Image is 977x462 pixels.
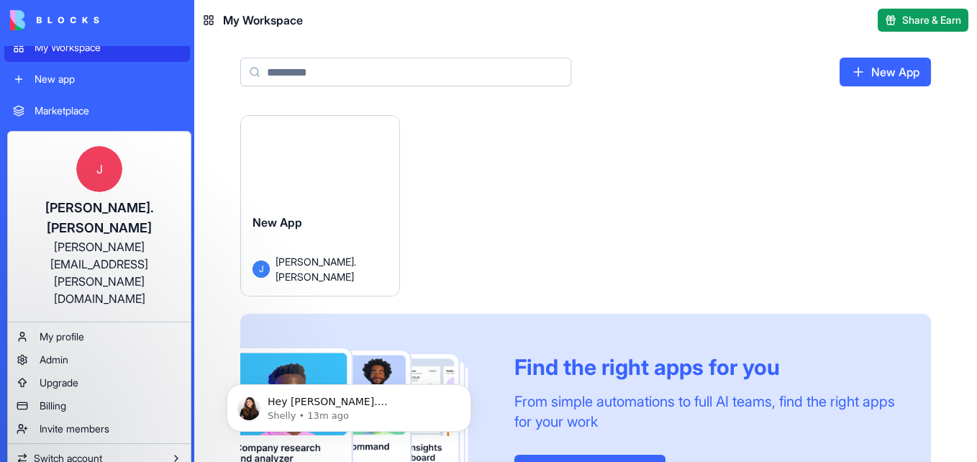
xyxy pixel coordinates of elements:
span: Recent [4,180,190,191]
iframe: Intercom notifications message [205,354,493,455]
a: Invite members [11,417,188,440]
span: My profile [40,330,84,344]
span: Billing [40,399,66,413]
span: Upgrade [40,376,78,390]
span: Invite members [40,422,109,436]
a: J[PERSON_NAME].[PERSON_NAME][PERSON_NAME][EMAIL_ADDRESS][PERSON_NAME][DOMAIN_NAME] [11,135,188,319]
a: Upgrade [11,371,188,394]
span: J [76,146,122,192]
a: Billing [11,394,188,417]
div: [PERSON_NAME].[PERSON_NAME] [22,198,176,238]
div: [PERSON_NAME][EMAIL_ADDRESS][PERSON_NAME][DOMAIN_NAME] [22,238,176,307]
a: My profile [11,325,188,348]
span: Admin [40,353,68,367]
a: Admin [11,348,188,371]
